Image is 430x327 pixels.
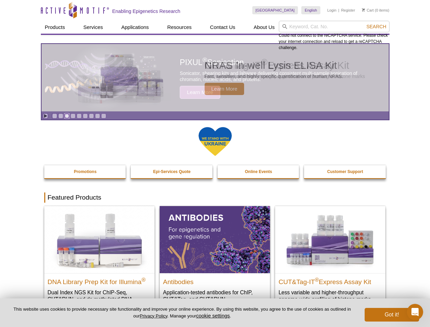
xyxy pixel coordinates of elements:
img: Your Cart [362,8,365,12]
h2: Enabling Epigenetics Research [112,8,180,14]
a: Epi-Services Quote [131,165,213,178]
p: Application-tested antibodies for ChIP, CUT&Tag, and CUT&RUN. [163,289,267,303]
a: Go to slide 1 [52,113,57,119]
div: Could not connect to the reCAPTCHA service. Please check your internet connection and reload to g... [279,21,389,51]
a: Go to slide 3 [64,113,69,119]
a: Online Events [218,165,300,178]
p: Less variable and higher-throughput genome-wide profiling of histone marks​. [278,289,382,303]
a: Go to slide 4 [70,113,76,119]
strong: Epi-Services Quote [153,169,191,174]
li: | [338,6,339,14]
sup: ® [142,277,146,282]
strong: Online Events [245,169,272,174]
a: All Antibodies Antibodies Application-tested antibodies for ChIP, CUT&Tag, and CUT&RUN. [160,206,270,309]
iframe: Intercom live chat [407,304,423,320]
a: Login [327,8,336,13]
a: Services [79,21,107,34]
h2: CUT&Tag-IT Express Assay Kit [278,275,382,285]
img: All Antibodies [160,206,270,273]
a: Products [41,21,69,34]
a: Register [341,8,355,13]
img: CUT&Tag-IT® Express Assay Kit [275,206,385,273]
a: Promotions [44,165,127,178]
img: We Stand With Ukraine [198,126,232,157]
button: cookie settings [196,313,230,318]
a: Resources [163,21,196,34]
a: English [301,6,320,14]
a: [GEOGRAPHIC_DATA] [252,6,298,14]
a: Go to slide 6 [83,113,88,119]
a: Cart [362,8,374,13]
a: Customer Support [304,165,386,178]
p: This website uses cookies to provide necessary site functionality and improve your online experie... [11,306,353,319]
input: Keyword, Cat. No. [279,21,389,32]
span: Search [366,24,386,29]
a: Go to slide 8 [95,113,100,119]
a: DNA Library Prep Kit for Illumina DNA Library Prep Kit for Illumina® Dual Index NGS Kit for ChIP-... [44,206,155,316]
strong: Customer Support [327,169,363,174]
a: About Us [250,21,279,34]
p: Dual Index NGS Kit for ChIP-Seq, CUT&RUN, and ds methylated DNA assays. [48,289,151,310]
a: Go to slide 2 [58,113,63,119]
sup: ® [315,277,319,282]
a: Go to slide 9 [101,113,106,119]
button: Search [364,24,388,30]
img: DNA Library Prep Kit for Illumina [44,206,155,273]
a: CUT&Tag-IT® Express Assay Kit CUT&Tag-IT®Express Assay Kit Less variable and higher-throughput ge... [275,206,385,309]
h2: Antibodies [163,275,267,285]
button: Got it! [365,308,419,322]
a: Go to slide 5 [77,113,82,119]
a: Privacy Policy [140,313,167,318]
li: (0 items) [362,6,389,14]
a: Go to slide 7 [89,113,94,119]
h2: DNA Library Prep Kit for Illumina [48,275,151,285]
strong: Promotions [74,169,97,174]
a: Applications [117,21,153,34]
a: Contact Us [206,21,239,34]
a: Toggle autoplay [43,113,48,119]
h2: Featured Products [44,192,386,203]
